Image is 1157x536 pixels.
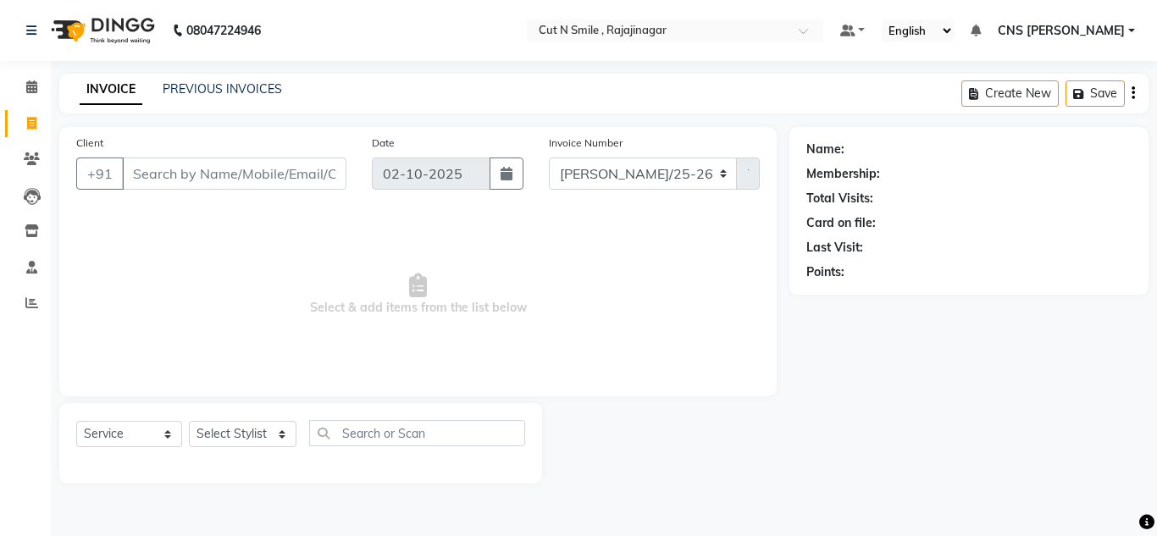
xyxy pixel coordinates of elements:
input: Search or Scan [309,420,525,446]
button: Create New [961,80,1059,107]
a: PREVIOUS INVOICES [163,81,282,97]
input: Search by Name/Mobile/Email/Code [122,157,346,190]
b: 08047224946 [186,7,261,54]
a: INVOICE [80,75,142,105]
div: Last Visit: [806,239,863,257]
button: Save [1066,80,1125,107]
label: Date [372,135,395,151]
div: Points: [806,263,844,281]
div: Card on file: [806,214,876,232]
span: Select & add items from the list below [76,210,760,379]
label: Client [76,135,103,151]
label: Invoice Number [549,135,623,151]
div: Membership: [806,165,880,183]
button: +91 [76,157,124,190]
div: Total Visits: [806,190,873,207]
span: CNS [PERSON_NAME] [998,22,1125,40]
img: logo [43,7,159,54]
div: Name: [806,141,844,158]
